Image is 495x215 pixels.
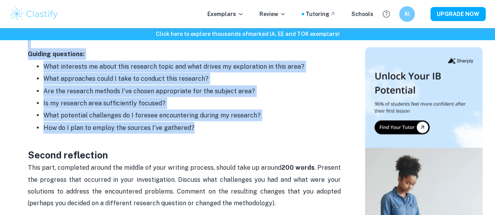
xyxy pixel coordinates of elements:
button: KI [399,6,415,22]
p: Are the research methods I've chosen appropriate for the subject area? [43,85,341,97]
p: What interests me about this research topic and what drives my exploration in this area? [43,60,341,72]
button: UPGRADE NOW [430,7,486,21]
p: This part, completed around the middle of your writing process, should take up around . Present t... [28,162,341,209]
p: What potential challenges do I foresee encountering during my research? [43,109,341,121]
p: Review [259,10,286,18]
p: Exemplars [207,10,244,18]
p: How do I plan to employ the sources I've gathered? [43,122,341,133]
strong: Guiding questions: [28,50,85,57]
button: Help and Feedback [380,7,393,21]
h6: Click here to explore thousands of marked IA, EE and TOK exemplars ! [2,30,493,38]
a: Schools [351,10,373,18]
p: What approaches could I take to conduct this research? [43,73,341,84]
h6: KI [403,10,412,18]
h3: Second reflection [28,133,341,162]
a: Tutoring [306,10,336,18]
p: Is my research area sufficiently focused? [43,97,341,109]
img: Clastify logo [9,6,59,22]
strong: 200 words [281,163,315,171]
